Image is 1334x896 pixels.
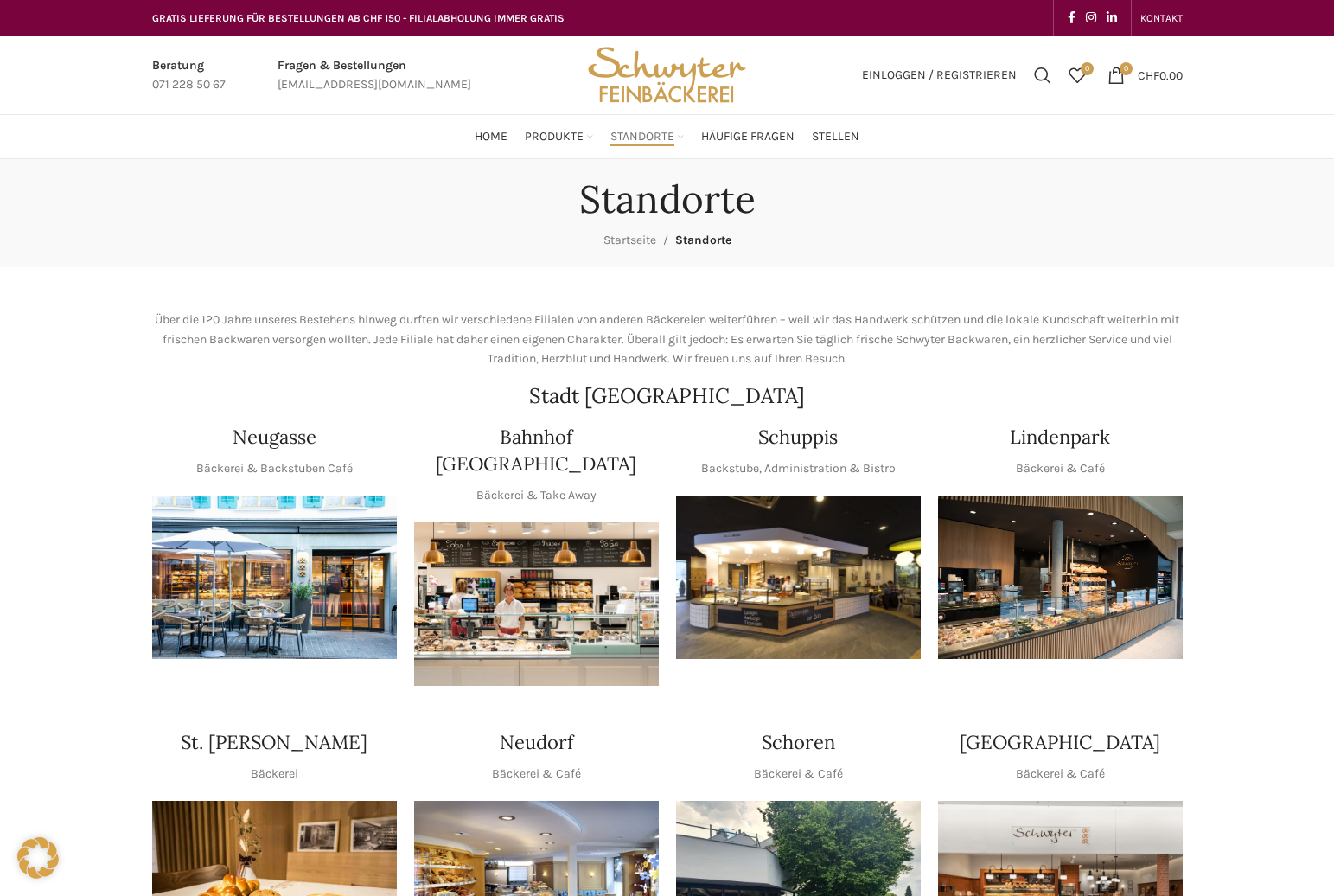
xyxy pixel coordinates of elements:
[492,765,581,784] p: Bäckerei & Café
[812,129,859,145] span: Stellen
[152,56,226,95] a: Infobox link
[610,119,684,154] a: Standorte
[525,129,584,145] span: Produkte
[414,522,659,686] div: 1 / 1
[233,424,316,451] h4: Neugasse
[1016,459,1105,478] p: Bäckerei & Café
[278,56,471,95] a: Infobox link
[758,424,838,451] h4: Schuppis
[582,67,751,81] a: Site logo
[762,729,835,756] h4: Schoren
[475,119,507,154] a: Home
[676,496,921,660] div: 1 / 1
[144,119,1191,154] div: Main navigation
[476,486,597,505] p: Bäckerei & Take Away
[152,496,397,660] img: Neugasse
[414,522,659,686] img: Bahnhof St. Gallen
[1081,6,1101,30] a: Instagram social link
[579,176,756,222] h1: Standorte
[938,496,1183,660] div: 1 / 1
[862,69,1017,81] span: Einloggen / Registrieren
[1132,1,1191,35] div: Secondary navigation
[938,496,1183,660] img: 017-e1571925257345
[701,119,795,154] a: Häufige Fragen
[701,459,896,478] p: Backstube, Administration & Bistro
[1120,62,1133,75] span: 0
[1060,58,1095,93] div: Meine Wunschliste
[1063,6,1081,30] a: Facebook social link
[196,459,353,478] p: Bäckerei & Backstuben Café
[582,36,751,114] img: Bäckerei Schwyter
[181,729,367,756] h4: St. [PERSON_NAME]
[960,729,1160,756] h4: [GEOGRAPHIC_DATA]
[754,765,843,784] p: Bäckerei & Café
[525,119,593,154] a: Produkte
[853,58,1025,93] a: Einloggen / Registrieren
[675,233,731,247] span: Standorte
[701,129,795,145] span: Häufige Fragen
[1081,62,1094,75] span: 0
[603,233,656,247] a: Startseite
[1140,12,1183,24] span: KONTAKT
[475,129,507,145] span: Home
[610,129,674,145] span: Standorte
[1025,58,1060,93] a: Suchen
[152,496,397,660] div: 1 / 1
[414,424,659,477] h4: Bahnhof [GEOGRAPHIC_DATA]
[1060,58,1095,93] a: 0
[1016,765,1105,784] p: Bäckerei & Café
[1140,1,1183,35] a: KONTAKT
[500,729,573,756] h4: Neudorf
[1010,424,1110,451] h4: Lindenpark
[251,765,298,784] p: Bäckerei
[152,310,1183,368] p: Über die 120 Jahre unseres Bestehens hinweg durften wir verschiedene Filialen von anderen Bäckere...
[1099,58,1191,93] a: 0 CHF0.00
[152,386,1183,406] h2: Stadt [GEOGRAPHIC_DATA]
[812,119,859,154] a: Stellen
[1138,67,1183,82] bdi: 0.00
[1138,67,1159,82] span: CHF
[676,496,921,660] img: 150130-Schwyter-013
[1101,6,1122,30] a: Linkedin social link
[152,12,565,24] span: GRATIS LIEFERUNG FÜR BESTELLUNGEN AB CHF 150 - FILIALABHOLUNG IMMER GRATIS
